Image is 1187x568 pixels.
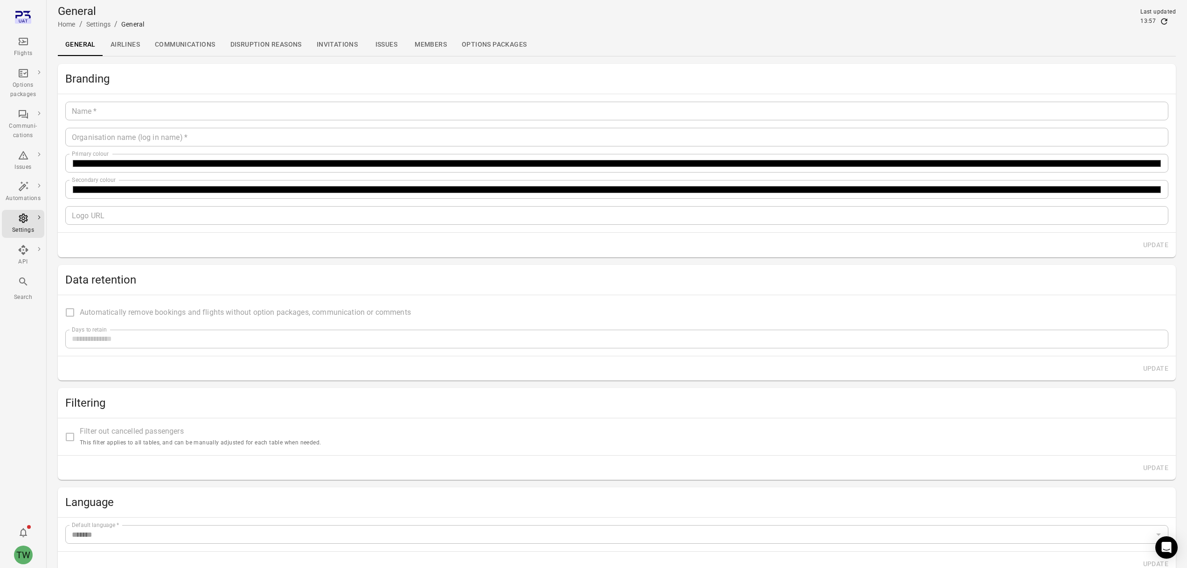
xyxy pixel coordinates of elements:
label: Default language [72,521,119,529]
p: This filter applies to all tables, and can be manually adjusted for each table when needed. [80,438,321,448]
button: Tony Wang [10,542,36,568]
div: Issues [6,163,41,172]
h2: Filtering [65,395,1168,410]
a: Issues [365,34,407,56]
a: Settings [86,21,111,28]
label: Secondary colour [72,176,116,184]
li: / [114,19,118,30]
div: Last updated [1140,7,1176,17]
a: Issues [2,147,44,175]
a: Members [407,34,454,56]
div: Local navigation [58,34,1176,56]
button: Refresh data [1159,17,1169,26]
div: API [6,257,41,267]
a: Disruption reasons [223,34,309,56]
a: Home [58,21,76,28]
a: Automations [2,178,44,206]
label: Days to retain [72,326,107,333]
h2: Language [65,495,1168,510]
a: Invitations [309,34,365,56]
button: Search [2,273,44,305]
h2: Data retention [65,272,1168,287]
button: Notifications [14,523,33,542]
li: / [79,19,83,30]
div: Options packages [6,81,41,99]
h1: General [58,4,144,19]
label: Primary colour [72,150,109,158]
span: Automatically remove bookings and flights without option packages, communication or comments [80,307,411,318]
h2: Branding [65,71,1168,86]
div: Settings [6,226,41,235]
div: Automations [6,194,41,203]
div: Open Intercom Messenger [1155,536,1178,559]
a: API [2,242,44,270]
div: TW [14,546,33,564]
div: Flights [6,49,41,58]
nav: Breadcrumbs [58,19,144,30]
a: Flights [2,33,44,61]
a: Airlines [103,34,147,56]
div: Communi-cations [6,122,41,140]
div: Search [6,293,41,302]
a: Options packages [454,34,534,56]
a: Communications [147,34,223,56]
span: Filter out cancelled passengers [80,426,321,448]
div: 13:57 [1140,17,1156,26]
div: General [121,20,144,29]
a: Communi-cations [2,106,44,143]
a: Options packages [2,65,44,102]
a: Settings [2,210,44,238]
a: General [58,34,103,56]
